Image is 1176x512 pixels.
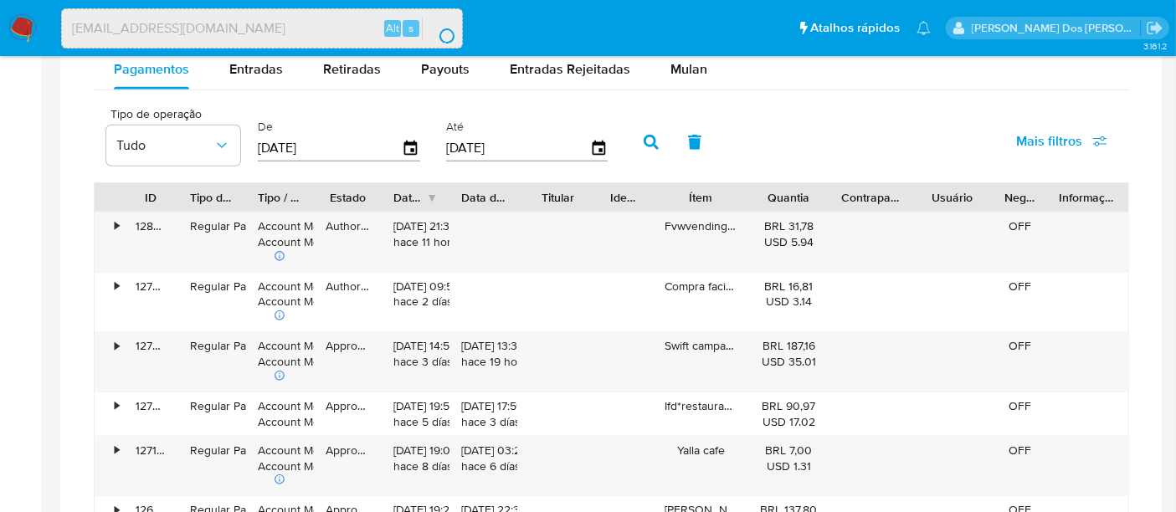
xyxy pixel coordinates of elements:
span: Atalhos rápidos [810,19,900,37]
input: Pesquise usuários ou casos... [62,18,462,39]
span: Alt [386,20,399,36]
span: s [408,20,413,36]
a: Sair [1146,19,1163,37]
p: renato.lopes@mercadopago.com.br [972,20,1141,36]
span: 3.161.2 [1143,39,1168,53]
button: search-icon [422,17,456,40]
a: Notificações [917,21,931,35]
